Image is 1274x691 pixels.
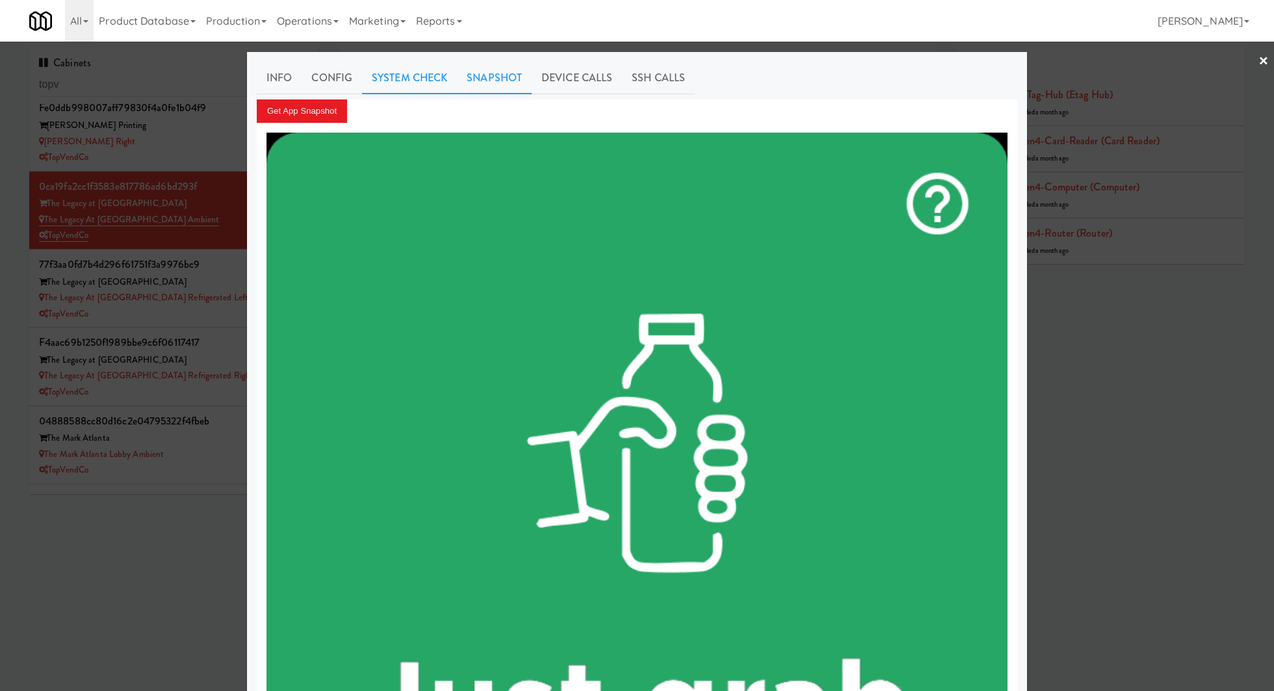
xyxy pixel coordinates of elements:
a: SSH Calls [622,62,695,94]
a: Info [257,62,302,94]
a: Config [302,62,362,94]
a: Snapshot [457,62,532,94]
a: Device Calls [532,62,622,94]
a: × [1258,42,1269,82]
a: System Check [362,62,457,94]
img: Micromart [29,10,52,33]
button: Get App Snapshot [257,99,347,123]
